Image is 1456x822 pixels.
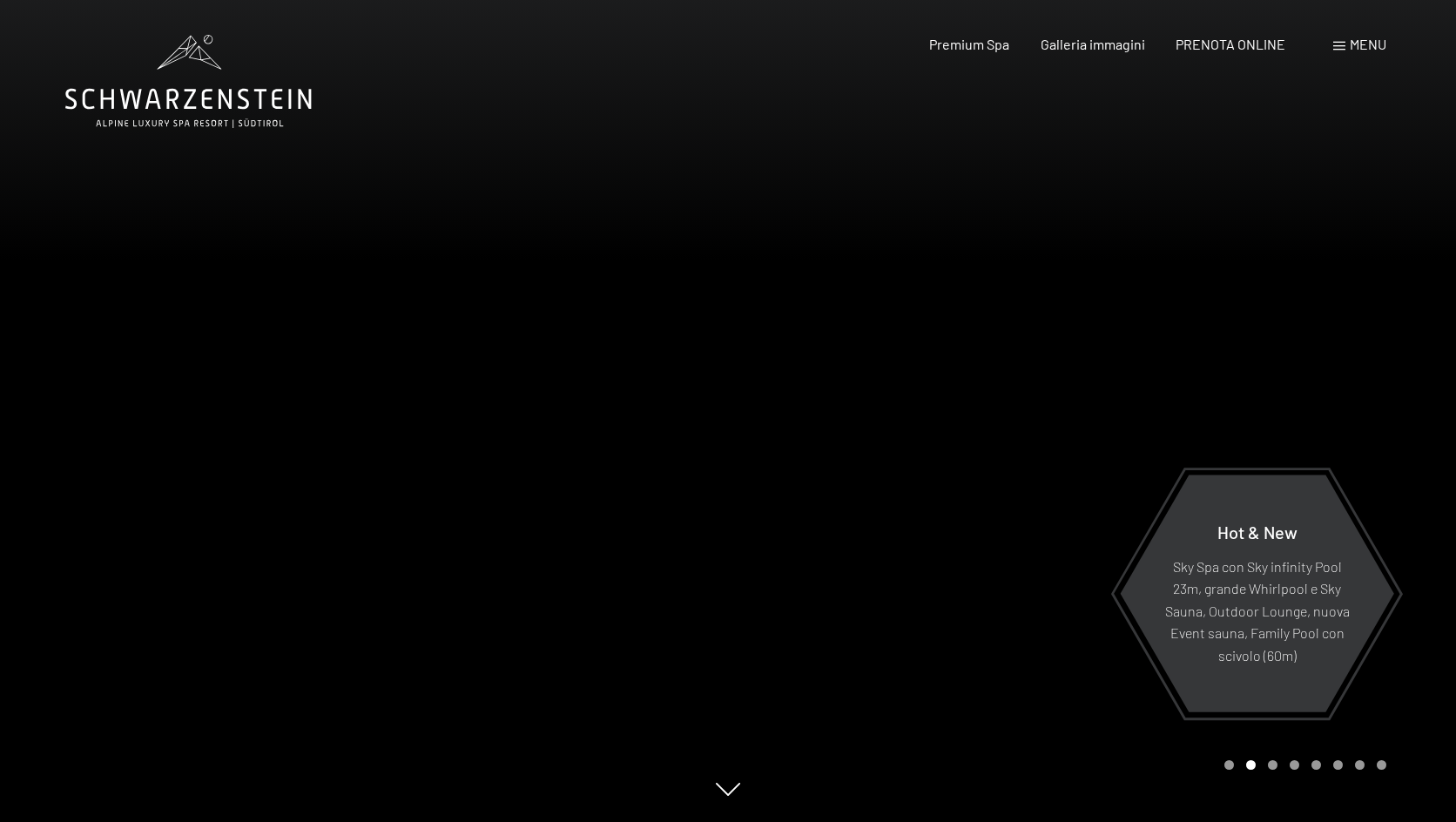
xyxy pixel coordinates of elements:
[1377,760,1386,770] div: Carousel Page 8
[1217,521,1298,542] span: Hot & New
[929,36,1009,52] a: Premium Spa
[1355,760,1365,770] div: Carousel Page 7
[1311,760,1321,770] div: Carousel Page 5
[1333,760,1343,770] div: Carousel Page 6
[1290,760,1299,770] div: Carousel Page 4
[1268,760,1277,770] div: Carousel Page 3
[1163,555,1352,666] p: Sky Spa con Sky infinity Pool 23m, grande Whirlpool e Sky Sauna, Outdoor Lounge, nuova Event saun...
[1176,36,1285,52] a: PRENOTA ONLINE
[1350,36,1386,52] span: Menu
[1218,760,1386,770] div: Carousel Pagination
[1041,36,1145,52] a: Galleria immagini
[1119,474,1395,713] a: Hot & New Sky Spa con Sky infinity Pool 23m, grande Whirlpool e Sky Sauna, Outdoor Lounge, nuova ...
[1224,760,1234,770] div: Carousel Page 1
[1246,760,1256,770] div: Carousel Page 2 (Current Slide)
